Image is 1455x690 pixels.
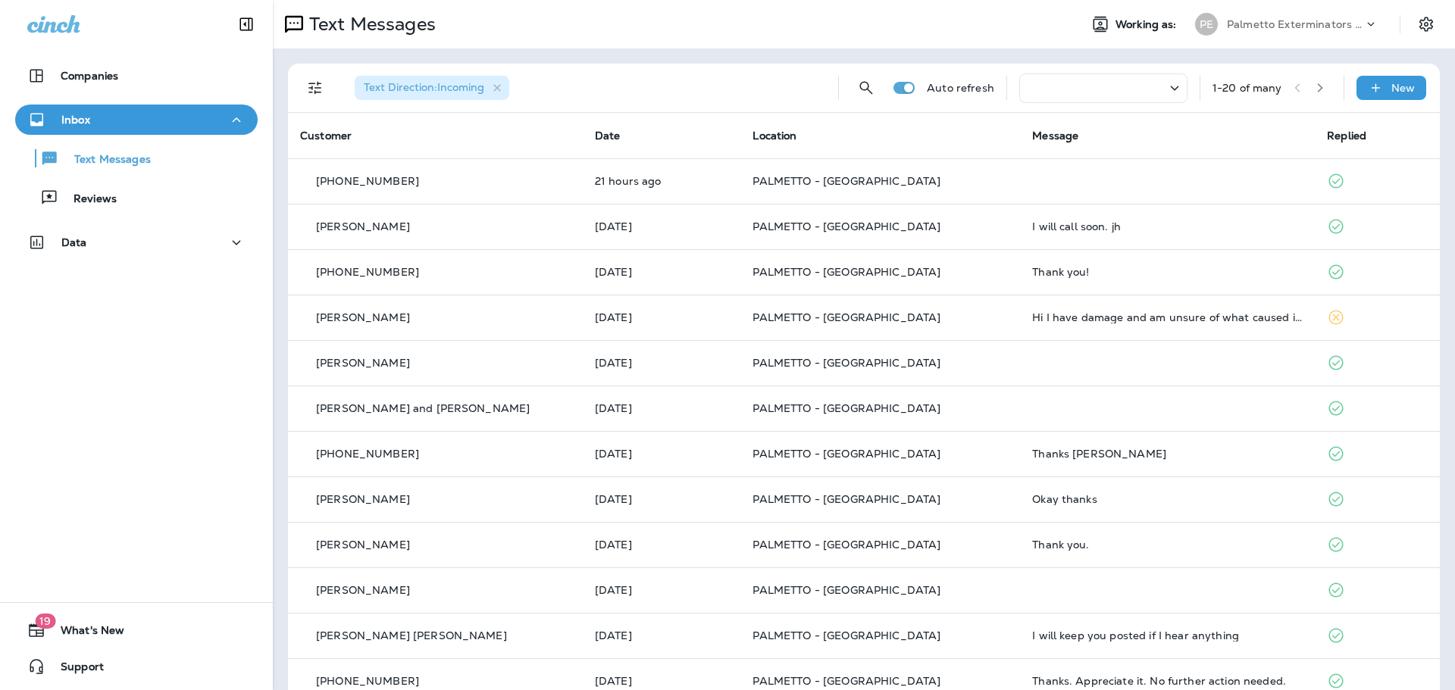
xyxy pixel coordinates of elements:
[1032,311,1303,323] div: Hi I have damage and am unsure of what caused it. Can you take a look please
[1032,129,1078,142] span: Message
[927,82,994,94] p: Auto refresh
[15,227,258,258] button: Data
[15,182,258,214] button: Reviews
[364,80,484,94] span: Text Direction : Incoming
[45,660,104,679] span: Support
[595,402,729,414] p: Aug 19, 2025 03:26 PM
[316,402,530,414] p: [PERSON_NAME] and [PERSON_NAME]
[61,70,118,82] p: Companies
[595,675,729,687] p: Aug 18, 2025 10:00 AM
[753,265,940,279] span: PALMETTO - [GEOGRAPHIC_DATA]
[225,9,268,39] button: Collapse Sidebar
[753,447,940,461] span: PALMETTO - [GEOGRAPHIC_DATA]
[1032,675,1303,687] div: Thanks. Appreciate it. No further action needed.
[1115,18,1180,31] span: Working as:
[15,615,258,645] button: 19What's New
[316,357,410,369] p: [PERSON_NAME]
[753,174,940,188] span: PALMETTO - [GEOGRAPHIC_DATA]
[753,129,796,142] span: Location
[1413,11,1440,38] button: Settings
[595,220,729,233] p: Aug 20, 2025 08:32 PM
[316,311,410,323] p: [PERSON_NAME]
[15,142,258,174] button: Text Messages
[753,629,940,642] span: PALMETTO - [GEOGRAPHIC_DATA]
[753,220,940,233] span: PALMETTO - [GEOGRAPHIC_DATA]
[1212,82,1282,94] div: 1 - 20 of many
[1032,220,1303,233] div: I will call soon. jh
[1032,493,1303,505] div: Okay thanks
[595,584,729,596] p: Aug 18, 2025 11:13 AM
[595,129,621,142] span: Date
[316,539,410,551] p: [PERSON_NAME]
[753,583,940,597] span: PALMETTO - [GEOGRAPHIC_DATA]
[1032,539,1303,551] div: Thank you.
[316,220,410,233] p: [PERSON_NAME]
[316,629,507,642] p: [PERSON_NAME] [PERSON_NAME]
[59,153,151,167] p: Text Messages
[300,129,352,142] span: Customer
[753,538,940,551] span: PALMETTO - [GEOGRAPHIC_DATA]
[15,61,258,91] button: Companies
[303,13,436,36] p: Text Messages
[316,675,419,687] p: [PHONE_NUMBER]
[1195,13,1218,36] div: PE
[61,236,87,248] p: Data
[595,493,729,505] p: Aug 19, 2025 08:43 AM
[355,76,509,100] div: Text Direction:Incoming
[316,448,419,460] p: [PHONE_NUMBER]
[58,192,117,207] p: Reviews
[753,674,940,688] span: PALMETTO - [GEOGRAPHIC_DATA]
[595,311,729,323] p: Aug 20, 2025 01:07 PM
[753,492,940,506] span: PALMETTO - [GEOGRAPHIC_DATA]
[15,105,258,135] button: Inbox
[61,114,90,126] p: Inbox
[595,539,729,551] p: Aug 19, 2025 08:04 AM
[753,401,940,415] span: PALMETTO - [GEOGRAPHIC_DATA]
[595,357,729,369] p: Aug 20, 2025 08:47 AM
[1227,18,1363,30] p: Palmetto Exterminators LLC
[45,624,124,642] span: What's New
[316,493,410,505] p: [PERSON_NAME]
[1327,129,1366,142] span: Replied
[851,73,881,103] button: Search Messages
[1032,266,1303,278] div: Thank you!
[595,175,729,187] p: Aug 21, 2025 12:02 PM
[35,614,55,629] span: 19
[753,356,940,370] span: PALMETTO - [GEOGRAPHIC_DATA]
[316,175,419,187] p: [PHONE_NUMBER]
[595,448,729,460] p: Aug 19, 2025 03:22 PM
[1391,82,1415,94] p: New
[15,651,258,682] button: Support
[300,73,330,103] button: Filters
[1032,629,1303,642] div: I will keep you posted if I hear anything
[595,629,729,642] p: Aug 18, 2025 11:04 AM
[595,266,729,278] p: Aug 20, 2025 03:57 PM
[1032,448,1303,460] div: Thanks Peter Rosenthal
[316,266,419,278] p: [PHONE_NUMBER]
[753,311,940,324] span: PALMETTO - [GEOGRAPHIC_DATA]
[316,584,410,596] p: [PERSON_NAME]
